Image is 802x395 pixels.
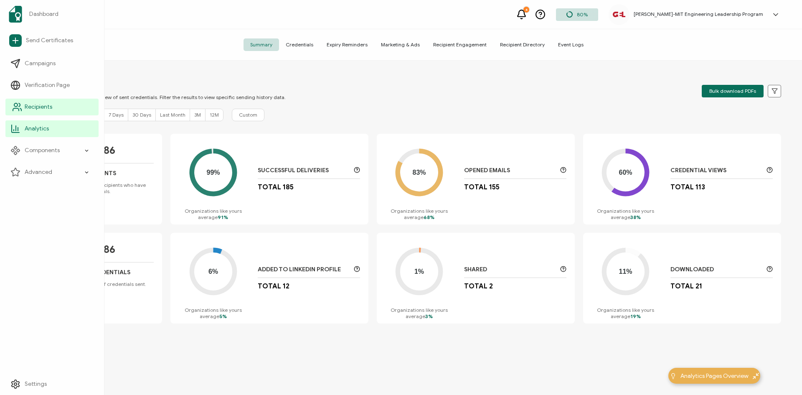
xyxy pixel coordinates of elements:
[132,112,151,118] span: 30 Days
[210,112,219,118] span: 12M
[709,89,756,94] span: Bulk download PDFs
[385,208,454,220] p: Organizations like yours average
[464,282,493,291] p: Total 2
[232,109,264,121] button: Custom
[25,146,60,155] span: Components
[5,376,99,392] a: Settings
[670,183,705,191] p: Total 113
[52,82,286,90] p: SUMMARY
[630,313,641,319] span: 19%
[194,112,201,118] span: 3M
[613,12,625,17] img: 1932ce64-77af-42d9-bdb5-e9a928dffb02.jpeg
[702,85,764,97] button: Bulk download PDFs
[5,3,99,26] a: Dashboard
[464,266,556,273] p: Shared
[634,11,763,17] h5: [PERSON_NAME]-MIT Engineering Leadership Program
[52,94,286,100] p: You can view an overview of sent credentials. Filter the results to view specific sending history...
[179,208,247,220] p: Organizations like yours average
[5,120,99,137] a: Analytics
[258,167,350,174] p: Successful Deliveries
[99,144,115,157] p: 186
[258,282,289,291] p: Total 12
[426,38,493,51] span: Recipient Engagement
[760,355,802,395] iframe: Chat Widget
[385,307,454,319] p: Organizations like yours average
[160,112,185,118] span: Last Month
[464,183,500,191] p: Total 155
[374,38,426,51] span: Marketing & Ads
[670,282,702,291] p: Total 21
[424,214,434,220] span: 68%
[25,168,52,176] span: Advanced
[5,77,99,94] a: Verification Page
[61,182,154,194] p: Total number of recipients who have received credentials.
[493,38,551,51] span: Recipient Directory
[239,111,257,119] span: Custom
[680,372,749,380] span: Analytics Pages Overview
[218,214,228,220] span: 91%
[25,81,70,89] span: Verification Page
[99,243,115,256] p: 186
[5,99,99,115] a: Recipients
[630,214,641,220] span: 38%
[279,38,320,51] span: Credentials
[69,281,146,287] p: Total number of credentials sent.
[258,266,350,273] p: Added to LinkedIn Profile
[577,11,588,18] span: 80%
[425,313,433,319] span: 3%
[670,266,762,273] p: Downloaded
[464,167,556,174] p: Opened Emails
[25,59,56,68] span: Campaigns
[5,31,99,50] a: Send Certificates
[25,125,49,133] span: Analytics
[591,307,660,319] p: Organizations like yours average
[320,38,374,51] span: Expiry Reminders
[244,38,279,51] span: Summary
[523,7,529,13] div: 4
[179,307,247,319] p: Organizations like yours average
[258,183,294,191] p: Total 185
[5,55,99,72] a: Campaigns
[670,167,762,174] p: Credential Views
[9,6,22,23] img: sertifier-logomark-colored.svg
[753,373,759,379] img: minimize-icon.svg
[26,36,73,45] span: Send Certificates
[219,313,227,319] span: 5%
[25,103,52,111] span: Recipients
[29,10,58,18] span: Dashboard
[25,380,47,388] span: Settings
[109,112,124,118] span: 7 Days
[551,38,590,51] span: Event Logs
[591,208,660,220] p: Organizations like yours average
